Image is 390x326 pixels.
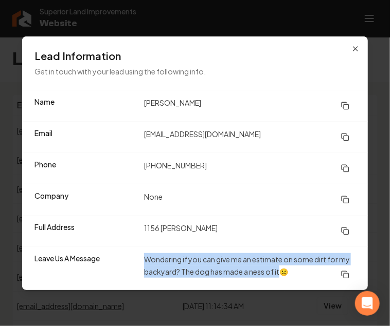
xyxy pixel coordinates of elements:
[144,159,356,178] dd: [PHONE_NUMBER]
[34,222,136,240] dt: Full Address
[144,128,356,146] dd: [EMAIL_ADDRESS][DOMAIN_NAME]
[34,97,136,115] dt: Name
[34,159,136,178] dt: Phone
[34,190,136,209] dt: Company
[34,49,356,63] h3: Lead Information
[144,253,356,284] dd: Wondering if you can give me an estimate on some dirt for my backyard? The dog has made a ness of...
[144,97,356,115] dd: [PERSON_NAME]
[34,253,136,284] dt: Leave Us A Message
[144,222,356,240] dd: 1156 [PERSON_NAME]
[34,65,356,78] p: Get in touch with your lead using the following info.
[144,190,356,209] dd: None
[34,128,136,146] dt: Email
